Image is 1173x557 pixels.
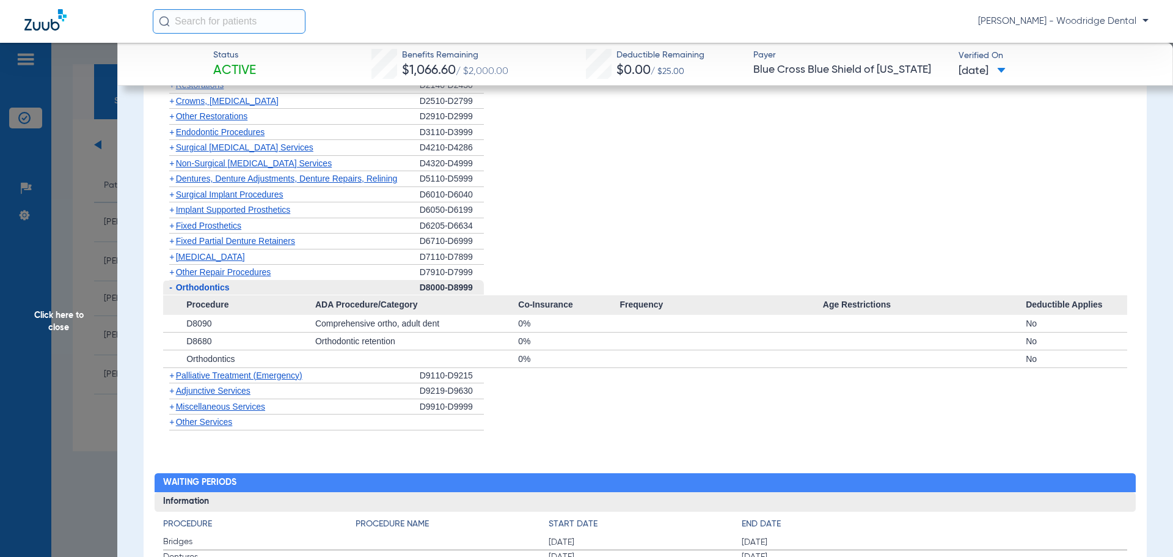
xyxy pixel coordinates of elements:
[169,96,174,106] span: +
[616,64,651,77] span: $0.00
[1026,315,1127,332] div: No
[616,49,704,62] span: Deductible Remaining
[169,417,174,427] span: +
[176,190,283,199] span: Surgical Implant Procedures
[169,236,174,246] span: +
[169,174,174,183] span: +
[315,295,518,315] span: ADA Procedure/Category
[742,518,1127,531] h4: End Date
[753,49,948,62] span: Payer
[549,536,742,548] span: [DATE]
[420,265,484,280] div: D7910-D7999
[163,518,356,535] app-breakdown-title: Procedure
[420,399,484,415] div: D9910-D9999
[176,205,291,215] span: Implant Supported Prosthetics
[169,111,174,121] span: +
[176,386,250,396] span: Adjunctive Services
[420,383,484,399] div: D9219-D9630
[549,518,742,531] h4: Start Date
[155,473,1136,493] h2: Waiting Periods
[159,16,170,27] img: Search Icon
[169,205,174,215] span: +
[742,536,935,548] span: [DATE]
[169,142,174,152] span: +
[456,67,508,76] span: / $2,000.00
[1026,295,1127,315] span: Deductible Applies
[169,221,174,231] span: +
[176,142,313,152] span: Surgical [MEDICAL_DATA] Services
[176,158,332,168] span: Non-Surgical [MEDICAL_DATA] Services
[24,9,67,31] img: Zuub Logo
[1026,333,1127,350] div: No
[186,336,211,346] span: D8680
[163,536,356,548] span: Bridges
[518,350,619,367] div: 0%
[356,518,549,535] app-breakdown-title: Procedure Name
[169,158,174,168] span: +
[163,518,356,531] h4: Procedure
[169,386,174,396] span: +
[420,171,484,187] div: D5110-D5999
[420,125,484,141] div: D3110-D3999
[176,127,265,137] span: Endodontic Procedures
[176,221,241,231] span: Fixed Prosthetics
[402,49,508,62] span: Benefits Remaining
[213,49,256,62] span: Status
[742,518,1127,535] app-breakdown-title: End Date
[549,518,742,535] app-breakdown-title: Start Date
[176,111,248,121] span: Other Restorations
[169,402,174,411] span: +
[176,371,302,380] span: Palliative Treatment (Emergency)
[169,267,174,277] span: +
[155,492,1136,512] h3: Information
[169,127,174,137] span: +
[176,417,233,427] span: Other Services
[169,282,172,292] span: -
[163,295,315,315] span: Procedure
[176,282,230,292] span: Orthodontics
[315,315,518,332] div: Comprehensive ortho, adult dent
[186,354,235,364] span: Orthodontics
[959,50,1153,62] span: Verified On
[176,96,279,106] span: Crowns, [MEDICAL_DATA]
[753,62,948,78] span: Blue Cross Blue Shield of [US_STATE]
[420,368,484,384] div: D9110-D9215
[186,319,211,328] span: D8090
[619,295,822,315] span: Frequency
[420,109,484,125] div: D2910-D2999
[518,315,619,332] div: 0%
[169,252,174,262] span: +
[153,9,305,34] input: Search for patients
[651,67,684,76] span: / $25.00
[420,202,484,218] div: D6050-D6199
[420,140,484,156] div: D4210-D4286
[959,64,1006,79] span: [DATE]
[315,333,518,350] div: Orthodontic retention
[420,280,484,296] div: D8000-D8999
[518,295,619,315] span: Co-Insurance
[169,371,174,380] span: +
[176,267,271,277] span: Other Repair Procedures
[1026,350,1127,367] div: No
[518,333,619,350] div: 0%
[402,64,456,77] span: $1,066.60
[176,236,295,246] span: Fixed Partial Denture Retainers
[420,249,484,265] div: D7110-D7899
[420,218,484,234] div: D6205-D6634
[176,252,245,262] span: [MEDICAL_DATA]
[176,80,224,90] span: Restorations
[823,295,1026,315] span: Age Restrictions
[978,15,1149,28] span: [PERSON_NAME] - Woodridge Dental
[420,156,484,172] div: D4320-D4999
[169,190,174,199] span: +
[420,234,484,249] div: D6710-D6999
[213,62,256,79] span: Active
[420,187,484,203] div: D6010-D6040
[420,94,484,109] div: D2510-D2799
[176,174,398,183] span: Dentures, Denture Adjustments, Denture Repairs, Relining
[356,518,549,531] h4: Procedure Name
[176,402,265,411] span: Miscellaneous Services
